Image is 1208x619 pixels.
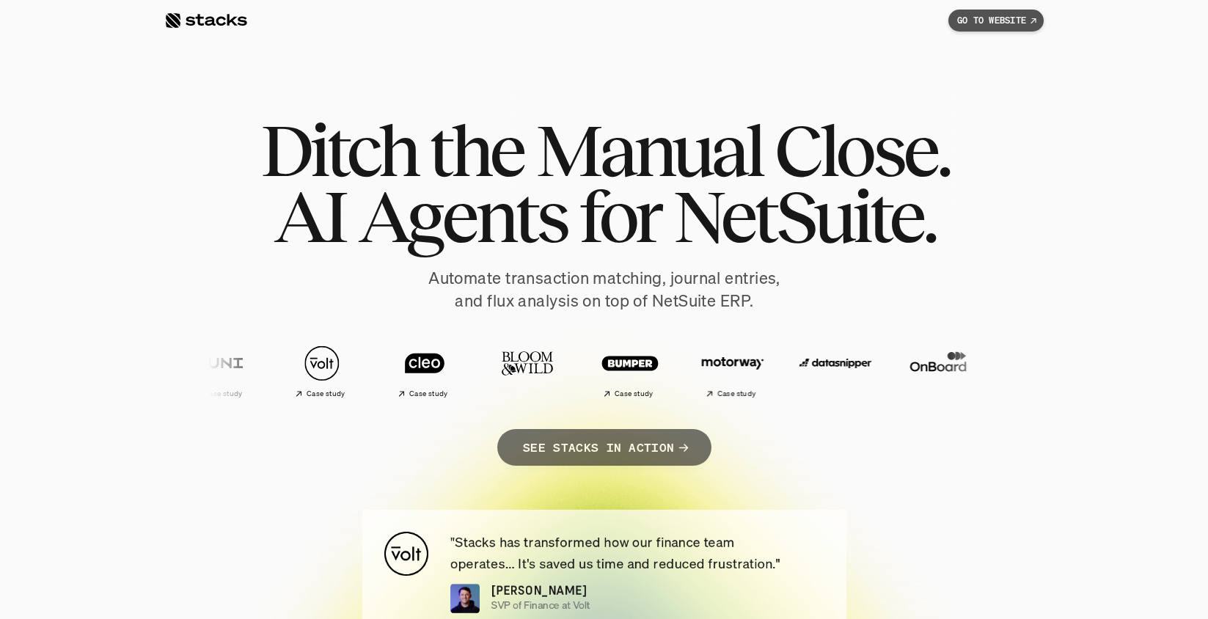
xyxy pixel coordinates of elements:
[673,183,935,249] span: NetSuite.
[684,337,780,404] a: Case study
[491,598,590,611] p: SVP of Finance at Volt
[614,389,653,398] h2: Case study
[717,389,755,398] h2: Case study
[497,429,711,466] a: SEE STACKS IN ACTION
[579,183,660,249] span: for
[306,389,345,398] h2: Case study
[376,337,472,404] a: Case study
[171,337,266,404] a: Case study
[274,183,345,249] span: AI
[289,267,920,312] p: Automate transaction matching, journal entries, and flux analysis on top of NetSuite ERP.
[203,389,242,398] h2: Case study
[428,117,522,183] span: the
[260,117,416,183] span: Ditch
[774,117,948,183] span: Close.
[358,183,566,249] span: Agents
[535,117,761,183] span: Manual
[450,532,824,574] p: "Stacks has transformed how our finance team operates... It's saved us time and reduced frustrati...
[582,337,677,404] a: Case study
[491,581,587,598] p: [PERSON_NAME]
[522,436,673,458] p: SEE STACKS IN ACTION
[957,15,1026,26] p: GO TO WEBSITE
[274,337,369,404] a: Case study
[409,389,447,398] h2: Case study
[173,279,238,290] a: Privacy Policy
[948,10,1044,32] a: GO TO WEBSITE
